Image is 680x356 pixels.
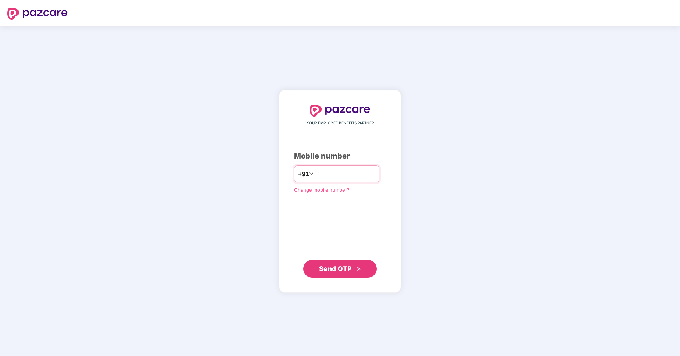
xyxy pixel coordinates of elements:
img: logo [7,8,68,20]
button: Send OTPdouble-right [303,260,377,278]
span: +91 [298,170,309,179]
span: Send OTP [319,265,352,273]
div: Mobile number [294,150,386,162]
img: logo [310,105,370,117]
span: double-right [357,267,361,272]
span: YOUR EMPLOYEE BENEFITS PARTNER [307,120,374,126]
span: down [309,172,314,176]
a: Change mobile number? [294,187,350,193]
